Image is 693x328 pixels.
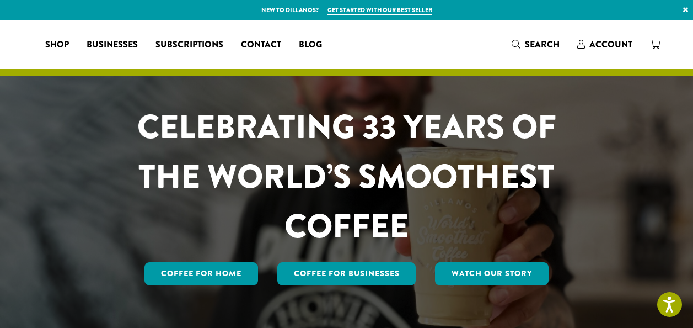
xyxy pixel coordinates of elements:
[105,102,589,251] h1: CELEBRATING 33 YEARS OF THE WORLD’S SMOOTHEST COFFEE
[503,35,568,54] a: Search
[45,38,69,52] span: Shop
[525,38,560,51] span: Search
[327,6,432,15] a: Get started with our best seller
[155,38,223,52] span: Subscriptions
[277,262,416,285] a: Coffee For Businesses
[144,262,258,285] a: Coffee for Home
[241,38,281,52] span: Contact
[87,38,138,52] span: Businesses
[36,36,78,54] a: Shop
[435,262,549,285] a: Watch Our Story
[299,38,322,52] span: Blog
[589,38,632,51] span: Account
